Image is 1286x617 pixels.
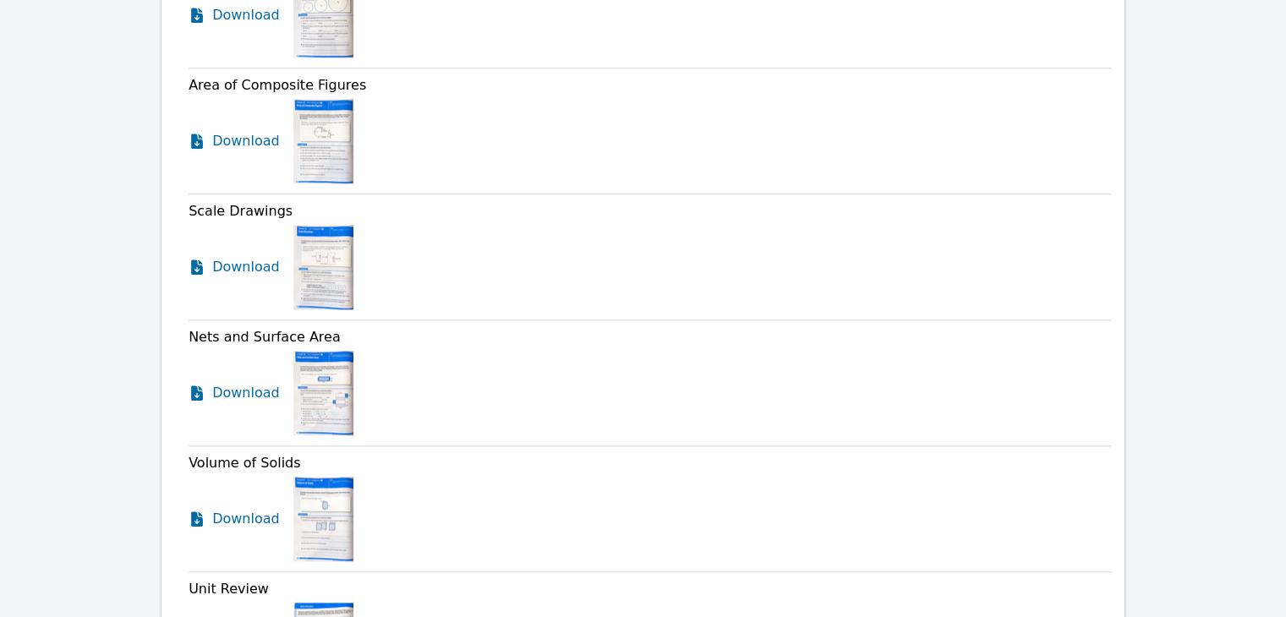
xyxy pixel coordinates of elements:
img: Scale Drawings [293,225,353,309]
span: Nets and Surface Area [189,329,341,345]
a: Download [189,99,280,183]
span: Scale Drawings [189,203,293,219]
a: Download [189,351,280,435]
span: Download [212,383,280,403]
img: Volume of Solids [293,477,353,561]
img: Area of Composite Figures [293,99,353,183]
span: Download [212,131,280,151]
span: Area of Composite Figures [189,77,366,93]
img: Nets and Surface Area [293,351,353,435]
span: Download [212,509,280,529]
span: Download [212,5,280,25]
span: Unit Review [189,581,269,597]
span: Volume of Solids [189,455,300,471]
span: Download [212,257,280,277]
a: Download [189,225,280,309]
a: Download [189,477,280,561]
